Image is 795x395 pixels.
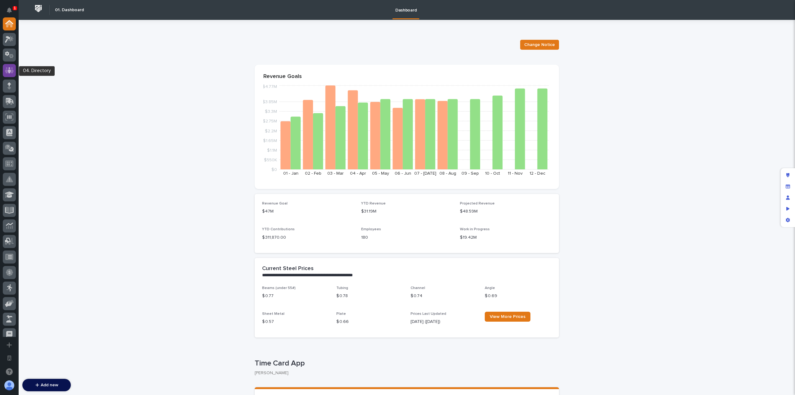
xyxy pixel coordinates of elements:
text: 04 - Apr [350,171,366,176]
span: Pylon [62,147,75,152]
div: Preview as [782,203,793,214]
div: 🔗 [39,79,44,84]
p: Time Card App [255,359,556,368]
span: • [52,133,54,138]
button: See all [96,116,113,124]
p: $ 311,870.00 [262,234,354,241]
span: Sheet Metal [262,312,284,316]
p: $ 0.74 [411,293,477,299]
div: Manage fields and data [782,181,793,192]
div: Past conversations [6,117,42,122]
tspan: $4.77M [262,85,277,89]
span: Change Notice [524,42,555,48]
text: 06 - Jun [395,171,411,176]
h2: 01. Dashboard [55,7,84,13]
div: 📖 [6,79,11,84]
text: 08 - Aug [439,171,456,176]
tspan: $3.3M [265,109,277,114]
tspan: $2.75M [263,119,277,123]
p: [PERSON_NAME] [255,370,554,376]
span: Plate [336,312,346,316]
span: Employees [361,227,381,231]
text: 05 - May [372,171,389,176]
p: $48.59M [460,208,552,215]
tspan: $1.1M [267,148,277,152]
div: Start new chat [21,96,102,102]
text: 11 - Nov [508,171,523,176]
p: $ 0.77 [262,293,329,299]
span: Work in Progress [460,227,490,231]
p: 180 [361,234,453,241]
tspan: $550K [264,158,277,162]
p: $ 0.66 [336,319,403,325]
span: Beams (under 55#) [262,286,296,290]
span: Tubing [336,286,348,290]
div: Notifications1 [8,7,16,17]
div: App settings [782,214,793,226]
span: [PERSON_NAME] [19,133,50,138]
p: $19.42M [460,234,552,241]
p: $ 0.69 [485,293,552,299]
a: Powered byPylon [44,147,75,152]
p: Revenue Goals [263,73,550,80]
img: Workspace Logo [33,3,44,14]
button: users-avatar [3,379,16,392]
div: Manage users [782,192,793,203]
span: Revenue Goal [262,202,288,205]
p: 1 [14,6,16,10]
span: YTD Revenue [361,202,386,205]
p: Welcome 👋 [6,25,113,34]
p: [DATE] ([DATE]) [411,319,477,325]
a: 🔗Onboarding Call [36,76,82,87]
button: Start new chat [106,98,113,105]
span: View More Prices [490,315,525,319]
text: 09 - Sep [461,171,479,176]
p: How can we help? [6,34,113,44]
span: [DATE] [55,133,68,138]
button: Add a new app... [3,338,16,351]
p: $47M [262,208,354,215]
a: 📖Help Docs [4,76,36,87]
button: Notifications [3,4,16,17]
a: View More Prices [485,312,530,322]
tspan: $2.2M [265,129,277,133]
img: Stacker [6,6,19,18]
span: Onboarding Call [45,78,79,85]
span: Prices Last Updated [411,312,446,316]
text: 01 - Jan [283,171,298,176]
button: Change Notice [520,40,559,50]
text: 03 - Mar [327,171,344,176]
span: Angle [485,286,495,290]
tspan: $1.65M [263,138,277,143]
img: Jeff Miller [6,127,16,137]
tspan: $0 [271,168,277,172]
tspan: $3.85M [262,100,277,104]
h2: Current Steel Prices [262,265,314,272]
text: 07 - [DATE] [414,171,436,176]
text: 10 - Oct [485,171,500,176]
text: 02 - Feb [305,171,321,176]
text: 12 - Dec [529,171,545,176]
div: We're available if you need us! [21,102,79,107]
button: Open support chat [3,365,16,378]
span: Projected Revenue [460,202,495,205]
span: YTD Contributions [262,227,295,231]
p: $31.19M [361,208,453,215]
p: $ 0.78 [336,293,403,299]
p: $ 0.57 [262,319,329,325]
button: Open workspace settings [3,351,16,365]
span: Help Docs [12,78,34,85]
span: Channel [411,286,425,290]
img: 1736555164131-43832dd5-751b-4058-ba23-39d91318e5a0 [6,96,17,107]
div: Edit layout [782,170,793,181]
button: Add new [22,379,71,391]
